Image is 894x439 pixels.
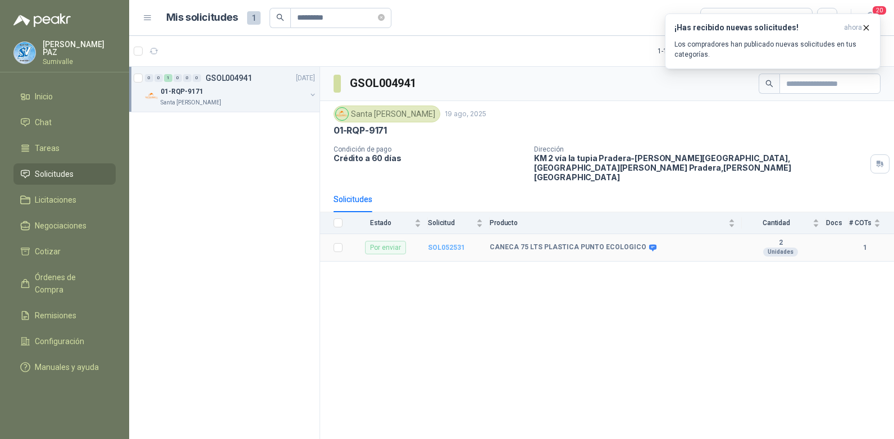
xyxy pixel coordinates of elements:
[183,74,191,82] div: 0
[43,40,116,56] p: [PERSON_NAME] PAZ
[35,142,60,154] span: Tareas
[665,13,881,69] button: ¡Has recibido nuevas solicitudes!ahora Los compradores han publicado nuevas solicitudes en tus ca...
[161,98,221,107] p: Santa [PERSON_NAME]
[378,14,385,21] span: close-circle
[365,241,406,254] div: Por enviar
[13,267,116,300] a: Órdenes de Compra
[13,163,116,185] a: Solicitudes
[674,39,871,60] p: Los compradores han publicado nuevas solicitudes en tus categorías.
[742,219,810,227] span: Cantidad
[145,89,158,103] img: Company Logo
[708,12,731,24] div: Todas
[154,74,163,82] div: 0
[674,23,840,33] h3: ¡Has recibido nuevas solicitudes!
[490,243,646,252] b: CANECA 75 LTS PLASTICA PUNTO ECOLOGICO
[742,212,826,234] th: Cantidad
[35,116,52,129] span: Chat
[276,13,284,21] span: search
[174,74,182,82] div: 0
[35,194,76,206] span: Licitaciones
[206,74,252,82] p: GSOL004941
[428,219,474,227] span: Solicitud
[349,212,428,234] th: Estado
[35,335,84,347] span: Configuración
[35,219,86,232] span: Negociaciones
[428,212,490,234] th: Solicitud
[13,112,116,133] a: Chat
[826,212,849,234] th: Docs
[658,42,715,60] div: 1 - 1 de 1
[334,193,372,205] div: Solicitudes
[490,219,726,227] span: Producto
[849,243,881,253] b: 1
[13,138,116,159] a: Tareas
[35,361,99,373] span: Manuales y ayuda
[334,106,440,122] div: Santa [PERSON_NAME]
[161,86,203,97] p: 01-RQP-9171
[43,58,116,65] p: Sumivalle
[164,74,172,82] div: 1
[763,248,798,257] div: Unidades
[35,245,61,258] span: Cotizar
[35,90,53,103] span: Inicio
[490,212,742,234] th: Producto
[166,10,238,26] h1: Mis solicitudes
[13,331,116,352] a: Configuración
[334,153,525,163] p: Crédito a 60 días
[534,145,866,153] p: Dirección
[872,5,887,16] span: 20
[193,74,201,82] div: 0
[534,153,866,182] p: KM 2 vía la tupia Pradera-[PERSON_NAME][GEOGRAPHIC_DATA], [GEOGRAPHIC_DATA][PERSON_NAME] Pradera ...
[13,86,116,107] a: Inicio
[35,271,105,296] span: Órdenes de Compra
[35,309,76,322] span: Remisiones
[35,168,74,180] span: Solicitudes
[350,75,418,92] h3: GSOL004941
[860,8,881,28] button: 20
[334,145,525,153] p: Condición de pago
[336,108,348,120] img: Company Logo
[247,11,261,25] span: 1
[428,244,465,251] a: SOL052531
[349,219,412,227] span: Estado
[14,42,35,63] img: Company Logo
[296,73,315,84] p: [DATE]
[145,74,153,82] div: 0
[849,219,872,227] span: # COTs
[765,80,773,88] span: search
[13,13,71,27] img: Logo peakr
[844,23,862,33] span: ahora
[378,12,385,23] span: close-circle
[13,189,116,211] a: Licitaciones
[13,241,116,262] a: Cotizar
[742,239,819,248] b: 2
[849,212,894,234] th: # COTs
[13,356,116,378] a: Manuales y ayuda
[13,305,116,326] a: Remisiones
[334,125,387,136] p: 01-RQP-9171
[145,71,317,107] a: 0 0 1 0 0 0 GSOL004941[DATE] Company Logo01-RQP-9171Santa [PERSON_NAME]
[13,215,116,236] a: Negociaciones
[445,109,486,120] p: 19 ago, 2025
